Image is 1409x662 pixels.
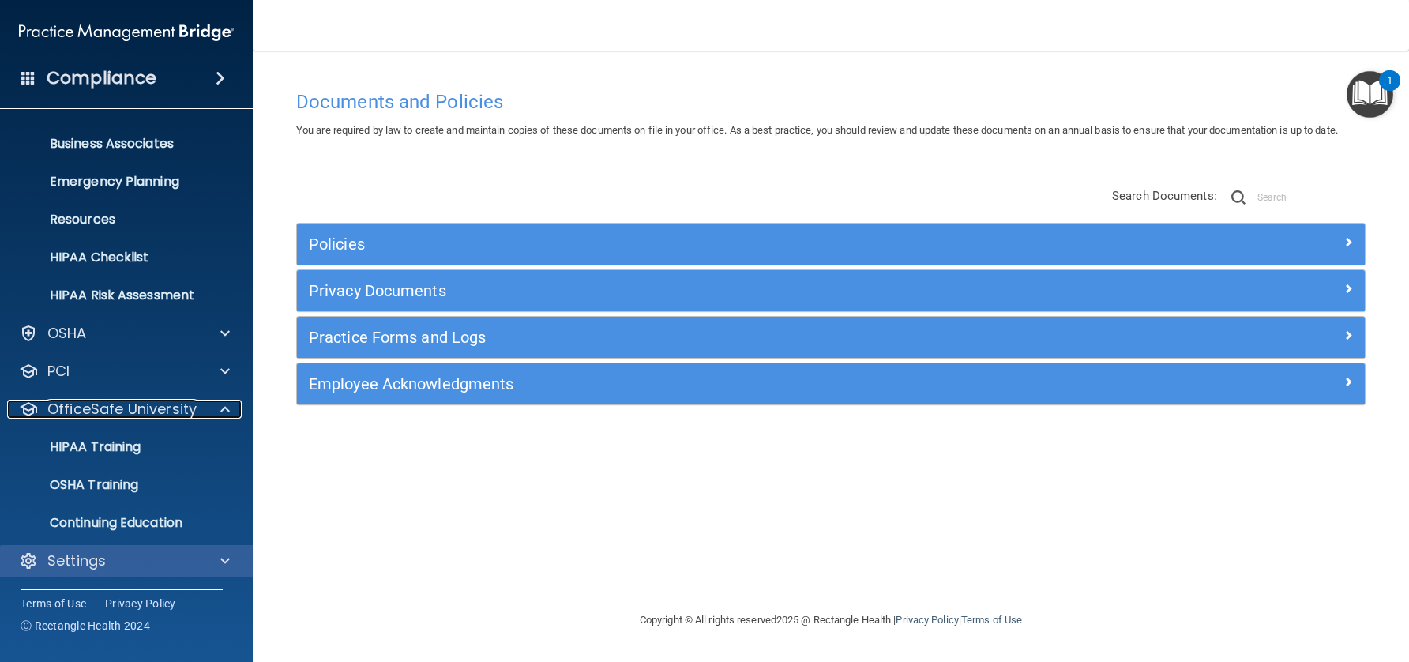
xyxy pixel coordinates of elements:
[10,439,141,455] p: HIPAA Training
[19,324,230,343] a: OSHA
[1136,550,1390,613] iframe: Drift Widget Chat Controller
[19,362,230,381] a: PCI
[19,400,230,419] a: OfficeSafe University
[296,124,1338,136] span: You are required by law to create and maintain copies of these documents on file in your office. ...
[1347,71,1393,118] button: Open Resource Center, 1 new notification
[19,17,234,48] img: PMB logo
[10,477,138,493] p: OSHA Training
[309,329,1086,346] h5: Practice Forms and Logs
[309,231,1353,257] a: Policies
[47,400,197,419] p: OfficeSafe University
[309,325,1353,350] a: Practice Forms and Logs
[961,614,1022,626] a: Terms of Use
[1387,81,1392,101] div: 1
[896,614,958,626] a: Privacy Policy
[296,92,1366,112] h4: Documents and Policies
[10,136,226,152] p: Business Associates
[10,515,226,531] p: Continuing Education
[1231,190,1246,205] img: ic-search.3b580494.png
[309,278,1353,303] a: Privacy Documents
[309,235,1086,253] h5: Policies
[1257,186,1366,209] input: Search
[10,212,226,228] p: Resources
[47,362,70,381] p: PCI
[10,174,226,190] p: Emergency Planning
[47,551,106,570] p: Settings
[10,250,226,265] p: HIPAA Checklist
[543,595,1119,645] div: Copyright © All rights reserved 2025 @ Rectangle Health | |
[309,371,1353,397] a: Employee Acknowledgments
[1112,189,1217,203] span: Search Documents:
[105,596,176,611] a: Privacy Policy
[19,551,230,570] a: Settings
[47,67,156,89] h4: Compliance
[309,282,1086,299] h5: Privacy Documents
[10,288,226,303] p: HIPAA Risk Assessment
[21,596,86,611] a: Terms of Use
[47,324,87,343] p: OSHA
[21,618,150,634] span: Ⓒ Rectangle Health 2024
[309,375,1086,393] h5: Employee Acknowledgments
